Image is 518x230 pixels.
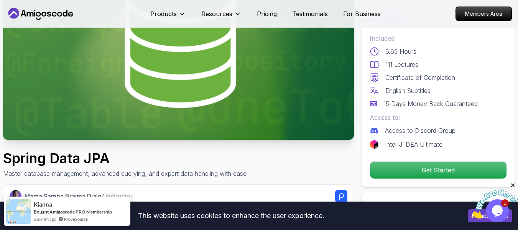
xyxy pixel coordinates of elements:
p: IntelliJ IDEA Ultimate [385,140,442,149]
span: Instructor [105,192,133,200]
button: Get Started [370,161,507,179]
img: Nelson Djalo [10,190,21,202]
button: Resources [201,9,242,25]
button: Accept cookies [468,209,512,222]
button: Products [150,9,186,25]
a: ProveSource [64,216,88,222]
p: Master database management, advanced querying, and expert data handling with ease [3,169,247,178]
span: a month ago [34,216,56,222]
p: Certificate of Completion [385,73,455,82]
a: Pricing [257,9,277,18]
p: Access to: [370,113,507,122]
a: Amigoscode PRO Membership [49,209,112,215]
a: Members Area [456,7,512,21]
h2: Share this Course [370,200,507,210]
img: jetbrains logo [370,140,379,149]
p: Mama Samba Braima Djalo / [25,192,133,201]
div: This website uses cookies to enhance the user experience. [6,207,456,224]
p: 15 Days Money Back Guaranteed [383,99,478,108]
span: Bought [34,209,49,215]
p: Includes: [370,34,507,43]
a: For Business [343,9,381,18]
p: Products [150,9,177,18]
p: 111 Lectures [385,60,418,69]
p: Access to Discord Group [385,126,456,135]
iframe: chat widget [470,182,518,218]
img: provesource social proof notification image [6,199,31,224]
p: English Subtitles [385,86,431,95]
p: Get Started [370,162,506,179]
a: Testimonials [292,9,328,18]
h1: Spring Data JPA [3,151,247,166]
p: 6.65 Hours [385,47,416,56]
span: Kianna [34,201,52,208]
p: Resources [201,9,232,18]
